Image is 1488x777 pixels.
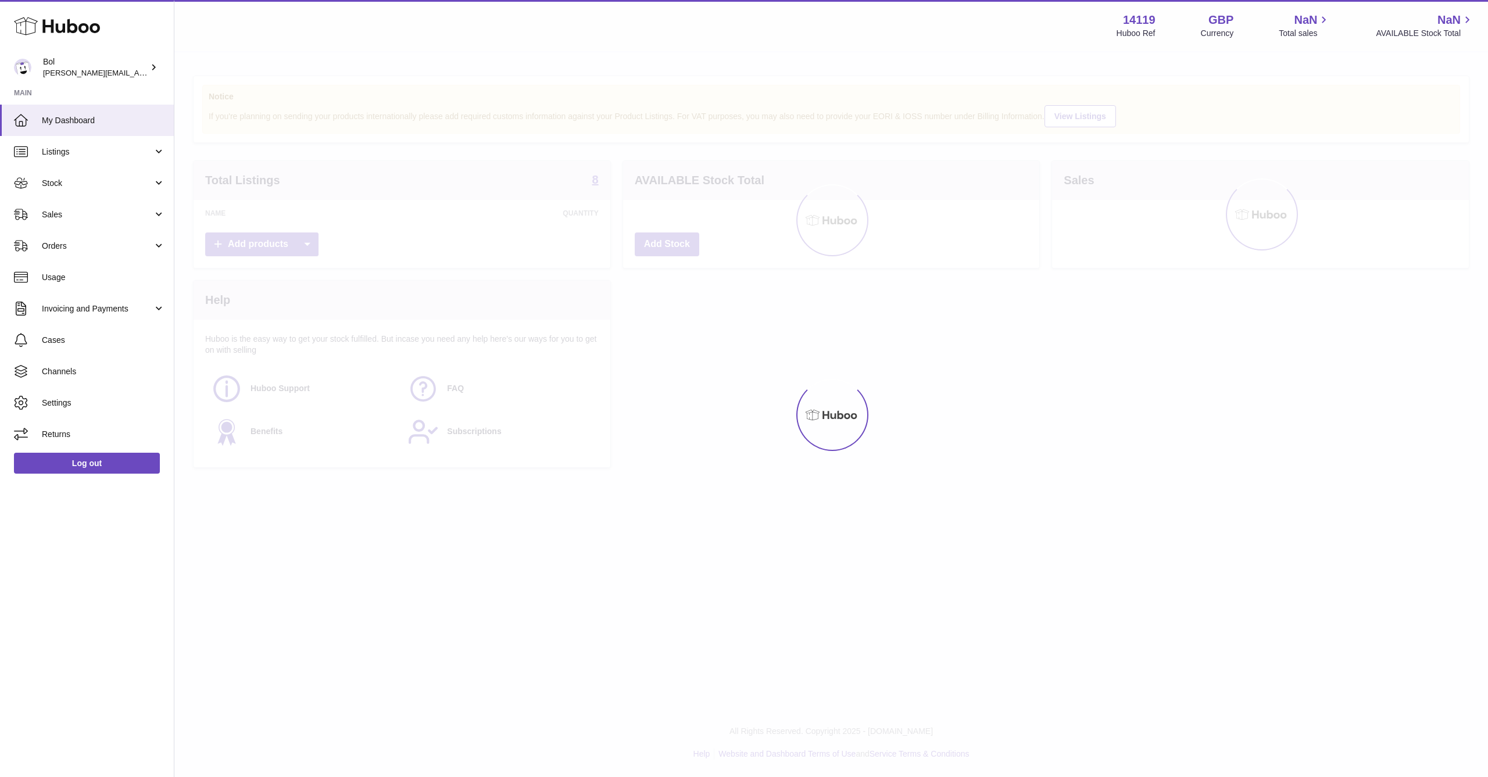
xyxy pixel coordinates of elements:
[1201,28,1234,39] div: Currency
[1117,28,1156,39] div: Huboo Ref
[1437,12,1461,28] span: NaN
[1123,12,1156,28] strong: 14119
[1279,28,1330,39] span: Total sales
[42,335,165,346] span: Cases
[42,398,165,409] span: Settings
[42,115,165,126] span: My Dashboard
[1208,12,1233,28] strong: GBP
[42,366,165,377] span: Channels
[1376,28,1474,39] span: AVAILABLE Stock Total
[42,241,153,252] span: Orders
[42,429,165,440] span: Returns
[43,68,295,77] span: [PERSON_NAME][EMAIL_ADDRESS][PERSON_NAME][DOMAIN_NAME]
[42,209,153,220] span: Sales
[42,178,153,189] span: Stock
[42,272,165,283] span: Usage
[1279,12,1330,39] a: NaN Total sales
[42,303,153,314] span: Invoicing and Payments
[43,56,148,78] div: Bol
[42,146,153,157] span: Listings
[14,453,160,474] a: Log out
[1294,12,1317,28] span: NaN
[1376,12,1474,39] a: NaN AVAILABLE Stock Total
[14,59,31,76] img: Scott.Sutcliffe@bolfoods.com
